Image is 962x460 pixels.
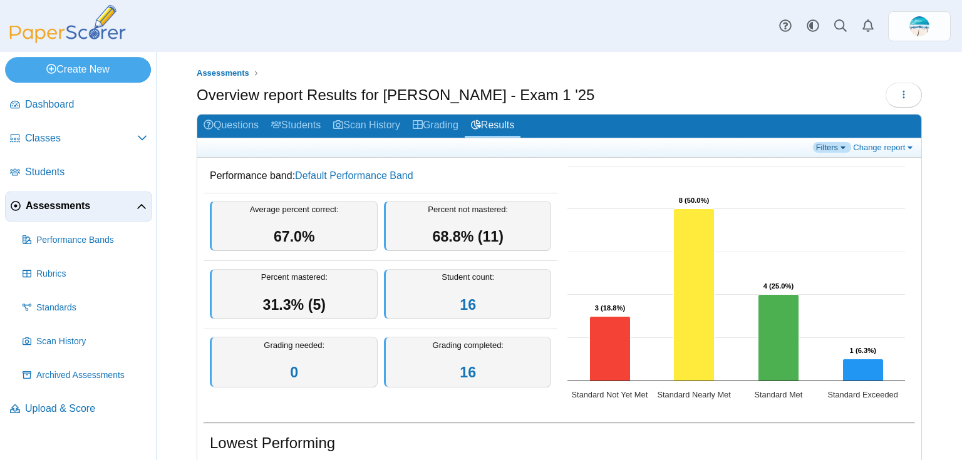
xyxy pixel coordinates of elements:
span: Classes [25,131,137,145]
a: 0 [290,364,298,381]
text: Standard Not Yet Met [572,390,648,399]
a: Create New [5,57,151,82]
text: Standard Exceeded [827,390,897,399]
text: 1 (6.3%) [850,347,877,354]
path: Standard Not Yet Met, 3. Overall Assessment Performance. [590,317,631,381]
span: Assessments [197,68,249,78]
div: Average percent correct: [210,201,378,252]
a: PaperScorer [5,34,130,45]
a: Default Performance Band [295,170,413,181]
span: Students [25,165,147,179]
a: Grading [406,115,465,138]
div: Grading completed: [384,337,552,387]
span: 67.0% [274,228,315,245]
span: Assessments [26,199,137,213]
h1: Lowest Performing [210,432,335,454]
a: Assessments [5,192,152,222]
span: Archived Assessments [36,369,147,382]
a: Assessments [194,66,252,81]
a: Dashboard [5,90,152,120]
a: 16 [460,297,476,313]
a: Questions [197,115,265,138]
path: Standard Met, 4. Overall Assessment Performance. [758,295,799,381]
text: 8 (50.0%) [679,197,710,204]
a: Scan History [18,327,152,357]
a: Students [5,158,152,188]
a: 16 [460,364,476,381]
span: 31.3% (5) [262,297,326,313]
a: ps.H1yuw66FtyTk4FxR [888,11,951,41]
dd: Performance band: [204,160,557,192]
text: 3 (18.8%) [595,304,626,312]
a: Students [265,115,327,138]
span: Rubrics [36,268,147,280]
h1: Overview report Results for [PERSON_NAME] - Exam 1 '25 [197,84,594,106]
div: Student count: [384,269,552,320]
span: Upload & Score [25,402,147,416]
path: Standard Exceeded, 1. Overall Assessment Performance. [843,359,884,381]
a: Archived Assessments [18,360,152,391]
span: 68.8% (11) [433,228,504,245]
a: Change report [850,142,918,153]
span: Standards [36,302,147,314]
div: Percent mastered: [210,269,378,320]
a: Scan History [327,115,406,138]
img: PaperScorer [5,5,130,43]
span: Scan History [36,335,147,348]
a: Alerts [854,13,882,40]
text: Standard Nearly Met [657,390,731,399]
div: Grading needed: [210,337,378,387]
a: Performance Bands [18,225,152,255]
a: Results [465,115,520,138]
img: ps.H1yuw66FtyTk4FxR [909,16,929,36]
a: Upload & Score [5,394,152,424]
span: Dashboard [25,98,147,111]
span: Performance Bands [36,234,147,247]
a: Standards [18,293,152,323]
a: Classes [5,124,152,154]
a: Filters [813,142,851,153]
div: Chart. Highcharts interactive chart. [561,160,915,410]
text: Standard Met [754,390,802,399]
span: Chrissy Greenberg [909,16,929,36]
a: Rubrics [18,259,152,289]
text: 4 (25.0%) [763,282,794,290]
path: Standard Nearly Met, 8. Overall Assessment Performance. [674,209,715,381]
svg: Interactive chart [561,160,911,410]
div: Percent not mastered: [384,201,552,252]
